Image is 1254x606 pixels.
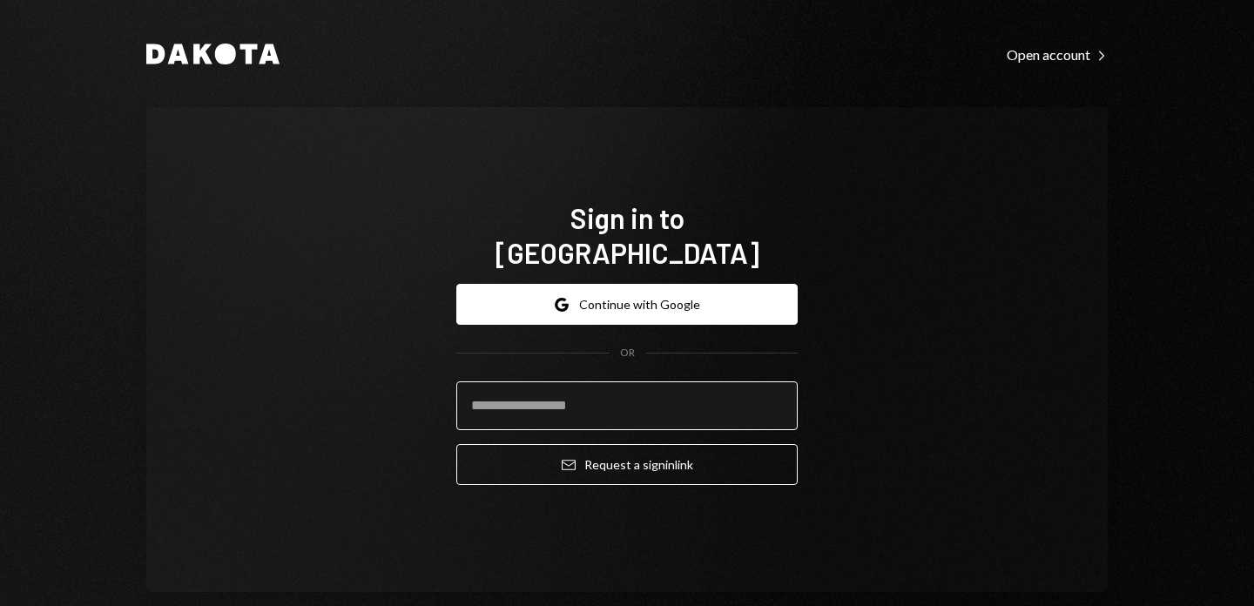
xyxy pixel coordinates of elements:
[456,200,798,270] h1: Sign in to [GEOGRAPHIC_DATA]
[1007,44,1108,64] a: Open account
[1007,46,1108,64] div: Open account
[456,444,798,485] button: Request a signinlink
[456,284,798,325] button: Continue with Google
[620,346,635,360] div: OR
